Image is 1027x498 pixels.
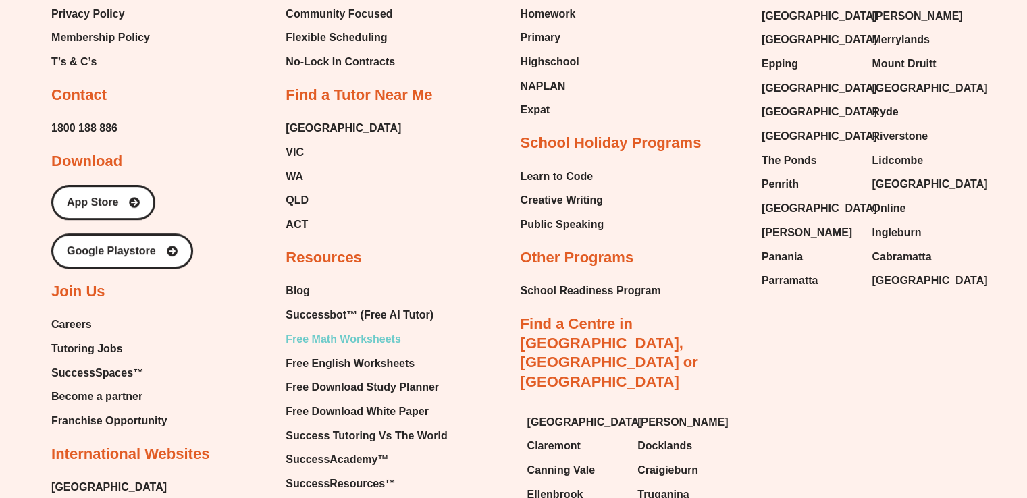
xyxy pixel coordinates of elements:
[762,126,859,146] a: [GEOGRAPHIC_DATA]
[286,329,400,350] span: Free Math Worksheets
[286,28,400,48] a: Flexible Scheduling
[286,4,392,24] span: Community Focused
[872,6,962,26] span: [PERSON_NAME]
[521,315,698,390] a: Find a Centre in [GEOGRAPHIC_DATA], [GEOGRAPHIC_DATA] or [GEOGRAPHIC_DATA]
[286,305,433,325] span: Successbot™ (Free AI Tutor)
[51,314,167,335] a: Careers
[527,460,625,480] a: Canning Vale
[527,412,643,433] span: [GEOGRAPHIC_DATA]
[286,190,309,211] span: QLD
[51,118,117,138] a: 1800 188 886
[762,247,803,267] span: Panania
[762,126,877,146] span: [GEOGRAPHIC_DATA]
[286,377,447,397] a: Free Download Study Planner
[286,215,401,235] a: ACT
[872,247,969,267] a: Cabramatta
[521,281,661,301] a: School Readiness Program
[872,102,969,122] a: Ryde
[286,142,401,163] a: VIC
[872,30,929,50] span: Merrylands
[286,142,304,163] span: VIC
[51,339,122,359] span: Tutoring Jobs
[637,436,735,456] a: Docklands
[51,387,142,407] span: Become a partner
[762,78,859,99] a: [GEOGRAPHIC_DATA]
[51,314,92,335] span: Careers
[51,477,167,497] a: [GEOGRAPHIC_DATA]
[51,86,107,105] h2: Contact
[51,52,97,72] span: T’s & C’s
[762,102,877,122] span: [GEOGRAPHIC_DATA]
[286,28,387,48] span: Flexible Scheduling
[521,167,594,187] span: Learn to Code
[521,28,561,48] span: Primary
[872,223,969,243] a: Ingleburn
[872,271,969,291] a: [GEOGRAPHIC_DATA]
[521,167,604,187] a: Learn to Code
[286,402,447,422] a: Free Download White Paper
[762,150,817,171] span: The Ponds
[286,86,432,105] h2: Find a Tutor Near Me
[286,354,415,374] span: Free English Worksheets
[637,460,698,480] span: Craigieburn
[521,76,585,96] a: NAPLAN
[637,412,735,433] a: [PERSON_NAME]
[802,346,1027,498] iframe: Chat Widget
[286,118,401,138] a: [GEOGRAPHIC_DATA]
[286,377,439,397] span: Free Download Study Planner
[872,174,987,194] span: [GEOGRAPHIC_DATA]
[762,30,877,50] span: [GEOGRAPHIC_DATA]
[286,474,447,494] a: SuccessResources™
[872,54,936,74] span: Mount Druitt
[51,152,122,171] h2: Download
[51,185,155,220] a: App Store
[527,460,595,480] span: Canning Vale
[67,246,156,256] span: Google Playstore
[51,52,150,72] a: T’s & C’s
[872,126,969,146] a: Riverstone
[286,426,447,446] a: Success Tutoring Vs The World
[527,412,625,433] a: [GEOGRAPHIC_DATA]
[872,150,923,171] span: Lidcombe
[762,271,859,291] a: Parramatta
[872,54,969,74] a: Mount Druitt
[286,281,447,301] a: Blog
[51,339,167,359] a: Tutoring Jobs
[521,4,585,24] a: Homework
[527,436,625,456] a: Claremont
[762,174,799,194] span: Penrith
[521,28,585,48] a: Primary
[872,247,931,267] span: Cabramatta
[286,281,310,301] span: Blog
[67,197,118,208] span: App Store
[521,100,550,120] span: Expat
[637,412,728,433] span: [PERSON_NAME]
[521,134,702,153] h2: School Holiday Programs
[872,198,969,219] a: Online
[872,271,987,291] span: [GEOGRAPHIC_DATA]
[762,54,798,74] span: Epping
[872,150,969,171] a: Lidcombe
[762,223,852,243] span: [PERSON_NAME]
[521,248,634,268] h2: Other Programs
[872,6,969,26] a: [PERSON_NAME]
[521,215,604,235] a: Public Speaking
[51,233,193,269] a: Google Playstore
[762,271,818,291] span: Parramatta
[762,102,859,122] a: [GEOGRAPHIC_DATA]
[286,248,362,268] h2: Resources
[286,329,447,350] a: Free Math Worksheets
[51,28,150,48] a: Membership Policy
[51,387,167,407] a: Become a partner
[762,223,859,243] a: [PERSON_NAME]
[286,215,308,235] span: ACT
[51,4,150,24] a: Privacy Policy
[872,78,969,99] a: [GEOGRAPHIC_DATA]
[286,167,303,187] span: WA
[51,445,209,464] h2: International Websites
[286,52,395,72] span: No-Lock In Contracts
[51,411,167,431] span: Franchise Opportunity
[762,150,859,171] a: The Ponds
